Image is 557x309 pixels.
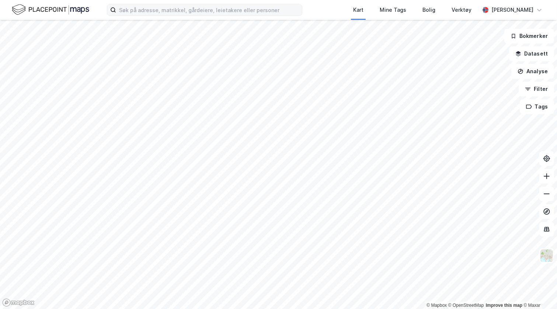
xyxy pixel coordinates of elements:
a: Mapbox [427,303,447,308]
input: Søk på adresse, matrikkel, gårdeiere, leietakere eller personer [116,4,302,15]
div: Kart [353,6,363,14]
div: Mine Tags [380,6,406,14]
button: Bokmerker [504,29,554,43]
a: OpenStreetMap [448,303,484,308]
img: Z [540,249,554,263]
div: Kontrollprogram for chat [520,274,557,309]
button: Analyse [511,64,554,79]
iframe: Chat Widget [520,274,557,309]
a: Mapbox homepage [2,298,35,307]
button: Filter [519,82,554,96]
div: Verktøy [452,6,471,14]
a: Improve this map [486,303,522,308]
img: logo.f888ab2527a4732fd821a326f86c7f29.svg [12,3,89,16]
div: Bolig [422,6,435,14]
button: Tags [520,99,554,114]
button: Datasett [509,46,554,61]
div: [PERSON_NAME] [491,6,533,14]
